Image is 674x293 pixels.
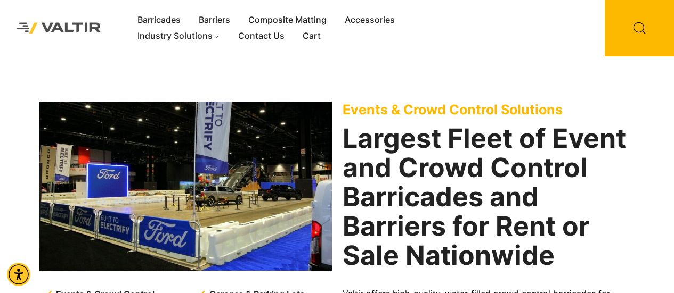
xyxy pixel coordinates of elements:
[343,124,636,270] h2: Largest Fleet of Event and Crowd Control Barricades and Barriers for Rent or Sale Nationwide
[294,28,330,44] a: Cart
[229,28,294,44] a: Contact Us
[336,12,404,28] a: Accessories
[39,102,332,271] img: Events & Crowd Control Solutions
[128,28,229,44] a: Industry Solutions
[7,263,30,286] div: Accessibility Menu
[343,102,636,118] p: Events & Crowd Control Solutions
[190,12,239,28] a: Barriers
[128,12,190,28] a: Barricades
[239,12,336,28] a: Composite Matting
[8,14,110,43] img: Valtir Rentals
